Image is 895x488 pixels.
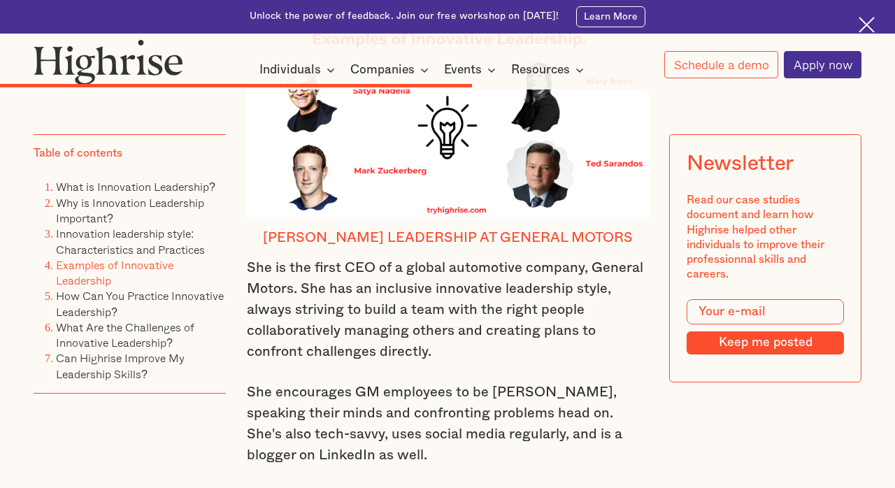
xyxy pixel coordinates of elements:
a: Why is Innovation Leadership Important? [56,194,204,227]
div: Individuals [259,62,339,78]
p: She is the first CEO of a global automotive company, General Motors. She has an inclusive innovat... [247,257,649,362]
div: Resources [511,62,588,78]
a: Can Highrise Improve My Leadership Skills? [56,349,185,382]
a: Schedule a demo [664,51,778,78]
a: What Are the Challenges of Innovative Leadership? [56,318,194,351]
div: Companies [350,62,433,78]
div: Unlock the power of feedback. Join our free workshop on [DATE]! [250,10,559,23]
p: She encourages GM employees to be [PERSON_NAME], speaking their minds and confronting problems he... [247,382,649,466]
div: Events [444,62,500,78]
a: Innovation leadership style: Characteristics and Practices [56,224,205,257]
div: Resources [511,62,570,78]
div: Individuals [259,62,321,78]
h4: [PERSON_NAME] leadership at General Motors [247,229,649,246]
div: Companies [350,62,415,78]
img: Innovative leadership [247,17,649,219]
div: Newsletter [687,152,794,176]
img: Cross icon [859,17,875,33]
a: Apply now [784,51,861,79]
input: Your e-mail [687,299,844,324]
a: Learn More [576,6,646,28]
div: Events [444,62,482,78]
img: Highrise logo [34,39,183,85]
a: Examples of Innovative Leadership [56,256,173,289]
input: Keep me posted [687,331,844,354]
a: What is Innovation Leadership? [56,178,215,195]
a: How Can You Practice Innovative Leadership? [56,287,224,320]
div: Read our case studies document and learn how Highrise helped other individuals to improve their p... [687,193,844,282]
form: Modal Form [687,299,844,354]
div: Table of contents [34,146,122,161]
